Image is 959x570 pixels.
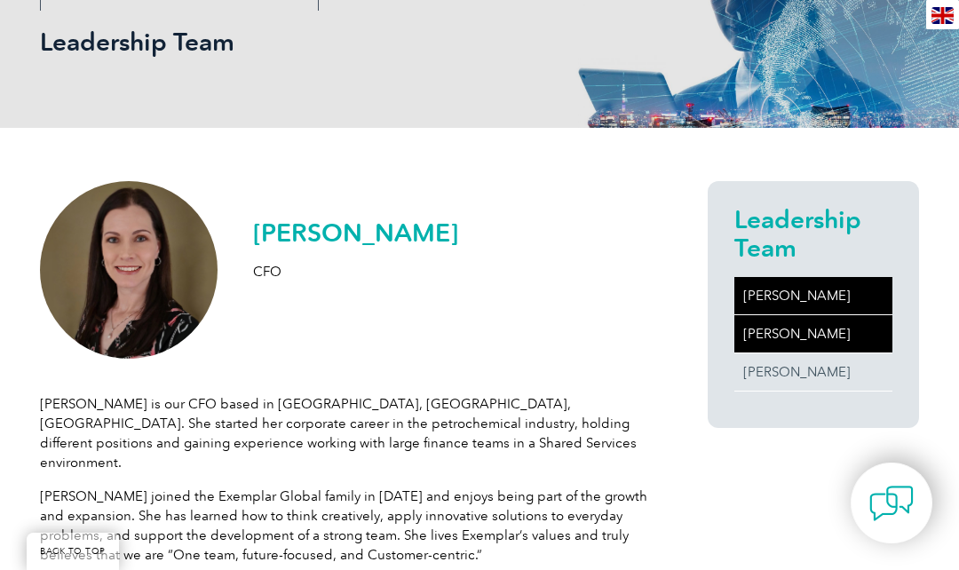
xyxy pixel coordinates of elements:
[869,481,914,526] img: contact-chat.png
[734,315,892,352] a: [PERSON_NAME]
[734,353,892,391] a: [PERSON_NAME]
[40,394,655,472] p: [PERSON_NAME] is our CFO based in [GEOGRAPHIC_DATA], [GEOGRAPHIC_DATA], [GEOGRAPHIC_DATA]. She st...
[40,487,655,565] p: [PERSON_NAME] joined the Exemplar Global family in [DATE] and enjoys being part of the growth and...
[40,27,524,57] h1: Leadership Team
[253,262,458,281] p: CFO
[27,533,119,570] a: BACK TO TOP
[734,277,892,314] a: [PERSON_NAME]
[931,7,954,24] img: en
[734,205,892,262] h2: Leadership Team
[253,218,458,247] h2: [PERSON_NAME]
